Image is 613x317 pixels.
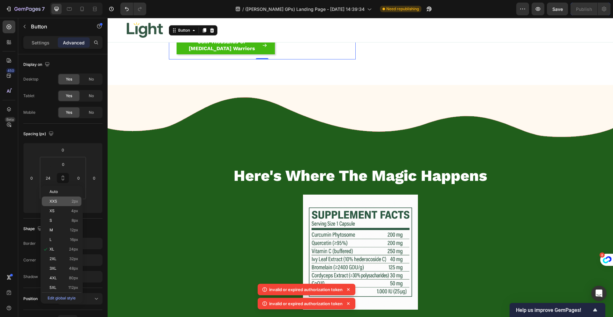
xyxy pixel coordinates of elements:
[89,110,94,115] span: No
[49,189,58,194] span: Auto
[547,3,568,15] button: Save
[32,39,49,46] p: Settings
[49,285,57,290] span: 5XL
[120,3,146,15] div: Undo/Redo
[386,6,419,12] span: Need republishing
[27,173,36,183] input: 0
[49,257,57,261] span: 2XL
[3,3,48,15] button: 7
[66,110,72,115] span: Yes
[108,18,613,317] iframe: Design area
[72,199,78,204] span: 2px
[69,257,78,261] span: 32px
[71,274,101,280] div: Add...
[49,199,57,204] span: XXS
[42,5,45,13] p: 7
[242,6,244,12] span: /
[23,110,35,115] div: Mobile
[5,117,15,122] div: Beta
[23,130,55,138] div: Spacing (px)
[71,258,101,263] div: Add...
[49,266,57,271] span: 3XL
[245,6,365,12] span: ([PERSON_NAME] GPs) Landing Page - [DATE] 14:39:34
[89,173,99,183] input: 0
[49,276,57,280] span: 4XL
[23,60,51,69] div: Display on
[49,218,52,223] span: S
[57,145,69,155] input: 0
[89,76,94,82] span: No
[63,39,85,46] p: Advanced
[70,237,78,242] span: 16px
[23,93,34,99] div: Tablet
[49,237,52,242] span: L
[69,247,78,251] span: 24px
[49,247,54,251] span: XL
[31,23,85,30] p: Button
[57,159,70,169] input: 0px
[49,228,53,232] span: M
[49,209,55,213] span: XS
[23,295,47,303] div: Position
[269,300,343,307] p: invalid or expired authorization token
[71,241,101,247] div: Add...
[269,286,343,293] p: invalid or expired authorization token
[71,209,78,213] span: 4px
[72,218,78,223] span: 8px
[516,307,591,313] span: Help us improve GemPages!
[23,225,44,233] div: Shape
[42,292,81,302] p: Edit global style
[23,76,38,82] div: Desktop
[23,241,36,246] div: Border
[68,285,78,290] span: 112px
[66,76,72,82] span: Yes
[576,6,592,12] div: Publish
[6,68,15,73] div: 450
[552,6,563,12] span: Save
[516,306,599,314] button: Show survey - Help us improve GemPages!
[591,286,607,301] div: Open Intercom Messenger
[89,93,94,99] span: No
[70,228,78,232] span: 12px
[195,177,310,292] img: gempages_583816560389391171-9cc87d9b-4773-457c-98b8-3acca3ecbe45.png
[23,257,36,263] div: Corner
[69,276,78,280] span: 80px
[23,274,38,280] div: Shadow
[66,93,72,99] span: Yes
[69,266,78,271] span: 48px
[43,173,53,183] input: xl
[571,3,597,15] button: Publish
[74,173,83,183] input: 0px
